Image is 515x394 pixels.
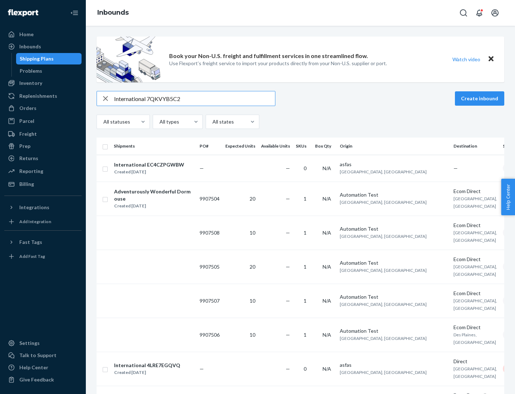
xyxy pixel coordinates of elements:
td: 9907507 [197,284,222,318]
a: Inbounds [4,41,82,52]
span: N/A [323,264,331,270]
span: 10 [250,298,255,304]
div: Fast Tags [19,239,42,246]
span: N/A [323,230,331,236]
a: Prep [4,140,82,152]
span: N/A [323,332,331,338]
div: Ecom Direct [453,256,497,263]
div: Automation Test [340,327,448,335]
button: Give Feedback [4,374,82,385]
span: [GEOGRAPHIC_DATA], [GEOGRAPHIC_DATA] [453,230,497,243]
ol: breadcrumbs [92,3,134,23]
td: 9907504 [197,182,222,216]
div: Automation Test [340,225,448,232]
input: All types [159,118,160,125]
div: Add Integration [19,218,51,225]
span: N/A [323,298,331,304]
div: Reporting [19,168,43,175]
div: Ecom Direct [453,324,497,331]
div: Inventory [19,80,42,87]
div: Adventurously Wonderful Dormouse [114,188,193,202]
p: Book your Non-U.S. freight and fulfillment services in one streamlined flow. [169,52,368,60]
div: International EC4CZPGWBW [114,161,184,168]
div: Freight [19,130,37,138]
div: Shipping Plans [20,55,54,62]
span: — [200,366,204,372]
div: Returns [19,155,38,162]
span: 1 [304,264,306,270]
a: Inventory [4,77,82,89]
div: Billing [19,181,34,188]
th: Destination [451,138,500,155]
span: [GEOGRAPHIC_DATA], [GEOGRAPHIC_DATA] [340,370,427,375]
span: — [453,165,458,171]
div: Ecom Direct [453,188,497,195]
a: Talk to Support [4,350,82,361]
div: Parcel [19,117,34,125]
a: Help Center [4,362,82,373]
span: — [286,366,290,372]
a: Inbounds [97,9,129,16]
button: Close [486,54,496,64]
span: [GEOGRAPHIC_DATA], [GEOGRAPHIC_DATA] [340,268,427,273]
a: Add Integration [4,216,82,227]
div: Settings [19,340,40,347]
div: Created [DATE] [114,168,184,176]
div: Help Center [19,364,48,371]
a: Parcel [4,115,82,127]
span: [GEOGRAPHIC_DATA], [GEOGRAPHIC_DATA] [453,196,497,209]
div: Created [DATE] [114,202,193,210]
th: Box Qty [312,138,337,155]
a: Returns [4,153,82,164]
span: — [286,165,290,171]
td: 9907506 [197,318,222,352]
span: 20 [250,264,255,270]
span: — [286,332,290,338]
th: PO# [197,138,222,155]
span: [GEOGRAPHIC_DATA], [GEOGRAPHIC_DATA] [340,234,427,239]
a: Billing [4,178,82,190]
a: Problems [16,65,82,77]
div: Inbounds [19,43,41,50]
span: [GEOGRAPHIC_DATA], [GEOGRAPHIC_DATA] [340,200,427,205]
th: Shipments [111,138,197,155]
th: Expected Units [222,138,258,155]
div: Ecom Direct [453,222,497,229]
div: Replenishments [19,92,57,100]
span: — [286,298,290,304]
a: Shipping Plans [16,53,82,64]
button: Fast Tags [4,236,82,248]
span: 0 [304,366,306,372]
div: Integrations [19,204,49,211]
div: Orders [19,105,36,112]
div: Prep [19,143,30,150]
a: Freight [4,128,82,140]
span: 0 [304,165,306,171]
div: Ecom Direct [453,290,497,297]
span: — [286,196,290,202]
span: 1 [304,230,306,236]
button: Watch video [448,54,485,64]
button: Open Search Box [456,6,471,20]
button: Help Center [501,179,515,215]
div: Add Fast Tag [19,253,45,259]
div: Direct [453,358,497,365]
div: asfas [340,161,448,168]
span: N/A [323,366,331,372]
a: Add Fast Tag [4,251,82,262]
span: 1 [304,298,306,304]
input: All states [212,118,212,125]
a: Settings [4,337,82,349]
span: N/A [323,165,331,171]
span: 10 [250,230,255,236]
p: Use Flexport’s freight service to import your products directly from your Non-U.S. supplier or port. [169,60,387,67]
button: Close Navigation [67,6,82,20]
div: Home [19,31,34,38]
span: [GEOGRAPHIC_DATA], [GEOGRAPHIC_DATA] [453,264,497,277]
td: 9907508 [197,216,222,250]
span: [GEOGRAPHIC_DATA], [GEOGRAPHIC_DATA] [340,302,427,307]
div: Automation Test [340,293,448,301]
span: N/A [323,196,331,202]
div: Problems [20,67,42,75]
